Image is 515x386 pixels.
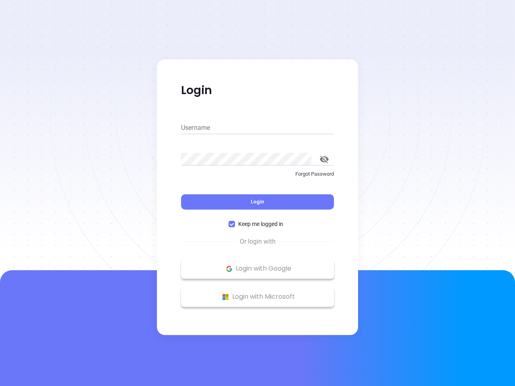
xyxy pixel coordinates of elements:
p: Login with Microsoft [185,291,330,303]
span: Keep me logged in [235,220,286,228]
button: Login [181,194,334,209]
button: Microsoft Logo Login with Microsoft [181,287,334,307]
p: Forgot Password [181,170,334,178]
img: Microsoft Logo [220,292,231,302]
a: Forgot Password [181,170,334,185]
p: Login [181,83,334,98]
p: Login with Google [185,263,330,275]
span: Login [251,198,264,205]
img: Google Logo [224,264,234,274]
button: toggle password visibility [315,150,334,169]
span: Or login with [236,237,280,246]
button: Google Logo Login with Google [181,259,334,279]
